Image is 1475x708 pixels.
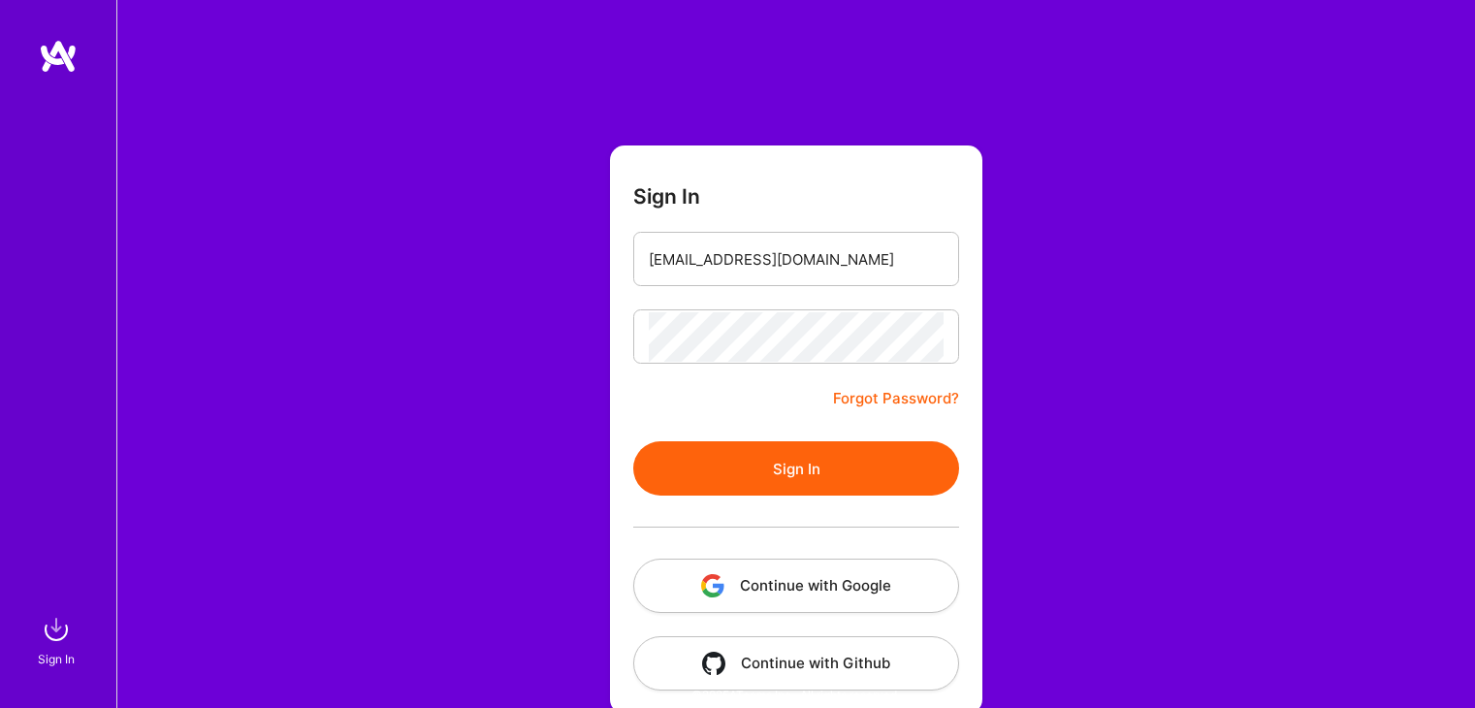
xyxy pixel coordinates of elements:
[633,636,959,691] button: Continue with Github
[39,39,78,74] img: logo
[41,610,76,669] a: sign inSign In
[633,184,700,209] h3: Sign In
[38,649,75,669] div: Sign In
[633,441,959,496] button: Sign In
[633,559,959,613] button: Continue with Google
[37,610,76,649] img: sign in
[833,387,959,410] a: Forgot Password?
[701,574,724,597] img: icon
[649,235,944,284] input: Email...
[702,652,725,675] img: icon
